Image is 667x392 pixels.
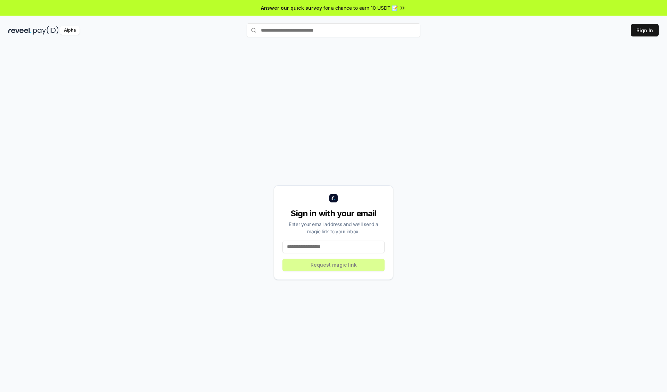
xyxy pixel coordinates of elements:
img: logo_small [329,194,338,202]
img: reveel_dark [8,26,32,35]
span: Answer our quick survey [261,4,322,11]
div: Alpha [60,26,80,35]
div: Sign in with your email [282,208,385,219]
img: pay_id [33,26,59,35]
button: Sign In [631,24,659,36]
span: for a chance to earn 10 USDT 📝 [323,4,398,11]
div: Enter your email address and we’ll send a magic link to your inbox. [282,220,385,235]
